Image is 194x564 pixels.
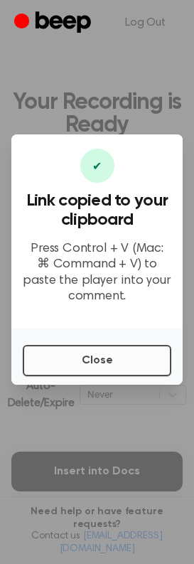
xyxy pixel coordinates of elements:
a: Log Out [111,6,180,40]
button: Close [23,345,171,376]
p: Press Control + V (Mac: ⌘ Command + V) to paste the player into your comment. [23,241,171,305]
a: Beep [14,9,95,37]
h3: Link copied to your clipboard [23,191,171,230]
div: ✔ [80,149,114,183]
